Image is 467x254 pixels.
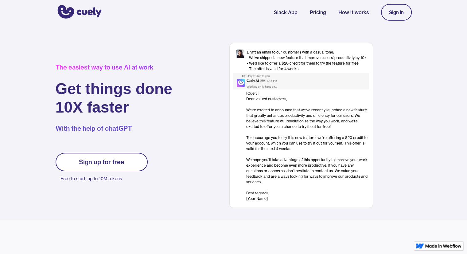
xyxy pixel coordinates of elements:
[338,9,369,16] a: How it works
[56,1,102,24] a: home
[56,153,148,171] a: Sign up for free
[274,9,298,16] a: Slack App
[246,91,369,201] div: [Cuely] Dear valued customers, ‍ We're excited to announce that we've recently launched a new fea...
[389,10,404,15] div: Sign In
[56,124,173,133] p: With the help of chatGPT
[56,64,173,71] div: The easiest way to use AI at work
[247,50,367,72] div: Draft an email to our customers with a casual tone: - We’ve shipped a new feature that improves u...
[60,174,148,183] p: Free to start, up to 10M tokens
[310,9,326,16] a: Pricing
[79,158,124,166] div: Sign up for free
[56,80,173,117] h1: Get things done 10X faster
[381,4,412,21] a: Sign In
[425,244,461,248] img: Made in Webflow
